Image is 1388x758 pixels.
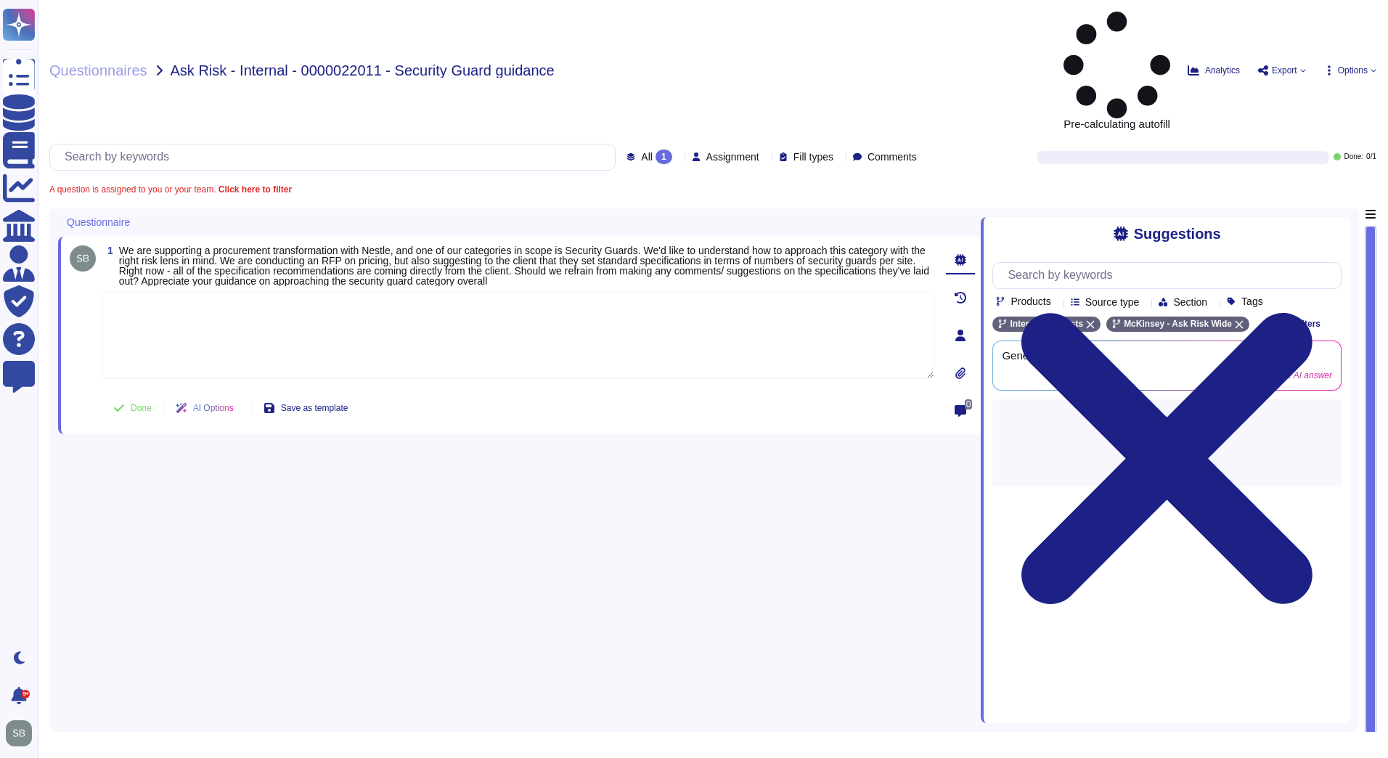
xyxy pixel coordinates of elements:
[965,399,973,409] span: 0
[1338,66,1368,75] span: Options
[102,394,163,423] button: Done
[193,404,234,412] span: AI Options
[102,245,113,256] span: 1
[49,63,147,78] span: Questionnaires
[867,152,917,162] span: Comments
[67,217,130,227] span: Questionnaire
[706,152,759,162] span: Assignment
[641,152,653,162] span: All
[119,245,929,287] span: We are supporting a procurement transformation with Nestle, and one of our categories in scope is...
[1000,263,1341,288] input: Search by keywords
[1064,12,1170,129] span: Pre-calculating autofill
[1366,153,1376,160] span: 0 / 1
[6,720,32,746] img: user
[281,404,348,412] span: Save as template
[49,185,292,194] span: A question is assigned to you or your team.
[171,63,555,78] span: Ask Risk - Internal - 0000022011 - Security Guard guidance
[656,150,672,164] div: 1
[793,152,833,162] span: Fill types
[1344,153,1363,160] span: Done:
[131,404,152,412] span: Done
[1272,66,1297,75] span: Export
[3,717,42,749] button: user
[252,394,360,423] button: Save as template
[70,245,96,272] img: user
[1205,66,1240,75] span: Analytics
[216,184,292,195] b: Click here to filter
[21,690,30,698] div: 9+
[57,144,615,170] input: Search by keywords
[1188,65,1240,76] button: Analytics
